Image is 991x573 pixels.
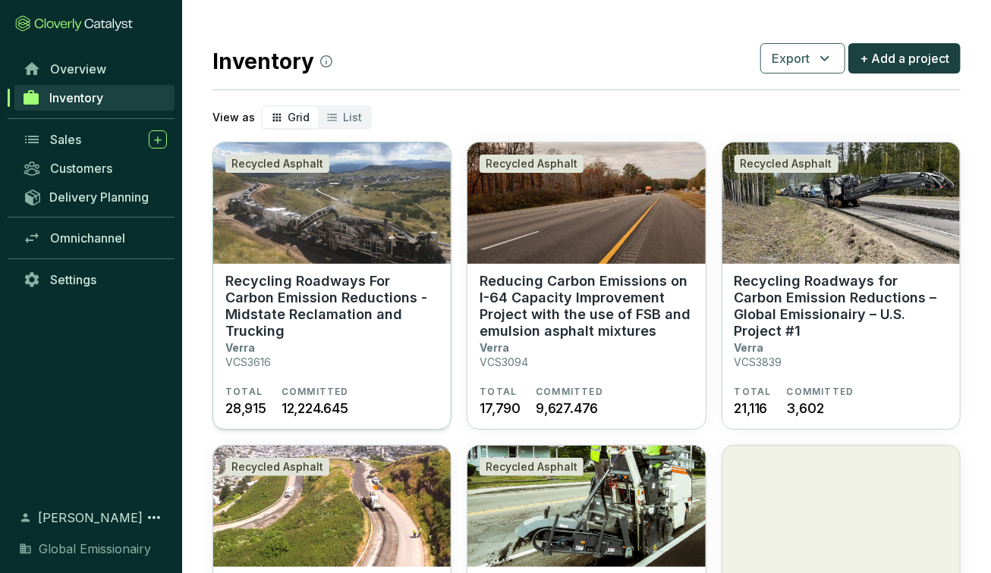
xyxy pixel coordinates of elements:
div: segmented control [261,105,372,130]
span: Sales [50,132,81,147]
span: COMMITTED [787,386,854,398]
span: Omnichannel [50,230,125,246]
span: COMMITTED [536,386,603,398]
a: Overview [15,56,175,82]
div: Recycled Asphalt [225,458,329,476]
a: Customers [15,155,175,181]
div: Recycled Asphalt [735,155,838,173]
span: Export [772,49,810,67]
span: 21,116 [735,398,768,418]
button: Export [760,43,845,74]
span: Global Emissionairy [39,540,151,558]
p: View as [212,110,255,125]
a: Reducing Carbon Emissions on I-64 Capacity Improvement Project with the use of FSB and emulsion a... [467,142,706,430]
span: TOTAL [480,386,517,398]
a: Omnichannel [15,225,175,251]
p: VCS3094 [480,355,528,368]
p: Verra [480,341,509,354]
a: Inventory [14,85,175,111]
span: Grid [288,111,310,124]
img: Recycling Roadways For Carbon Emission Reductions - Midstate Reclamation and Trucking [213,142,451,264]
span: 12,224.645 [282,398,348,418]
div: Recycled Asphalt [480,458,584,476]
span: 28,915 [225,398,266,418]
a: Delivery Planning [15,184,175,209]
span: COMMITTED [282,386,349,398]
span: List [343,111,362,124]
span: Customers [50,161,112,176]
img: Recycling Roadways for Carbon Emission Reductions – Global Emissionairy – U.S. Project #1 [722,142,960,264]
p: Recycling Roadways For Carbon Emission Reductions - Midstate Reclamation and Trucking [225,273,439,340]
a: Recycling Roadways For Carbon Emission Reductions - Midstate Reclamation and TruckingRecycled Asp... [212,142,451,430]
img: RECYCLING ROADWAYS FOR CARBON EMISSION REDUCTIONS – GLOBAL EMISSIONAIRY – PROJECT CALIFORNIA USA [213,446,451,567]
p: Verra [225,341,255,354]
span: + Add a project [860,49,949,67]
span: 3,602 [787,398,824,418]
span: TOTAL [735,386,772,398]
div: Recycled Asphalt [225,155,329,173]
span: Settings [50,272,96,287]
img: Reducing Carbon Emissions on I-64 Capacity Improvement Project with the use of FSB and emulsion a... [467,142,705,264]
span: Delivery Planning [49,189,149,205]
span: Inventory [49,90,103,105]
a: Settings [15,267,175,293]
h2: Inventory [212,45,332,77]
span: 9,627.476 [536,398,598,418]
p: Recycling Roadways for Carbon Emission Reductions – Global Emissionairy – U.S. Project #1 [735,273,948,340]
p: Reducing Carbon Emissions on I-64 Capacity Improvement Project with the use of FSB and emulsion a... [480,273,693,340]
span: TOTAL [225,386,263,398]
div: Recycled Asphalt [480,155,584,173]
span: Overview [50,61,106,77]
p: VCS3839 [735,355,782,368]
p: Verra [735,341,764,354]
img: RECYCLING ROADWAYS FOR CARBON EMISSION REDUCTIONS – GLOBAL EMISSIONAIRY – U.S. PROJECT #2 [467,446,705,567]
span: [PERSON_NAME] [38,509,143,527]
a: Recycling Roadways for Carbon Emission Reductions – Global Emissionairy – U.S. Project #1Recycled... [722,142,961,430]
span: 17,790 [480,398,521,418]
p: VCS3616 [225,355,271,368]
a: Sales [15,127,175,152]
button: + Add a project [848,43,961,74]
